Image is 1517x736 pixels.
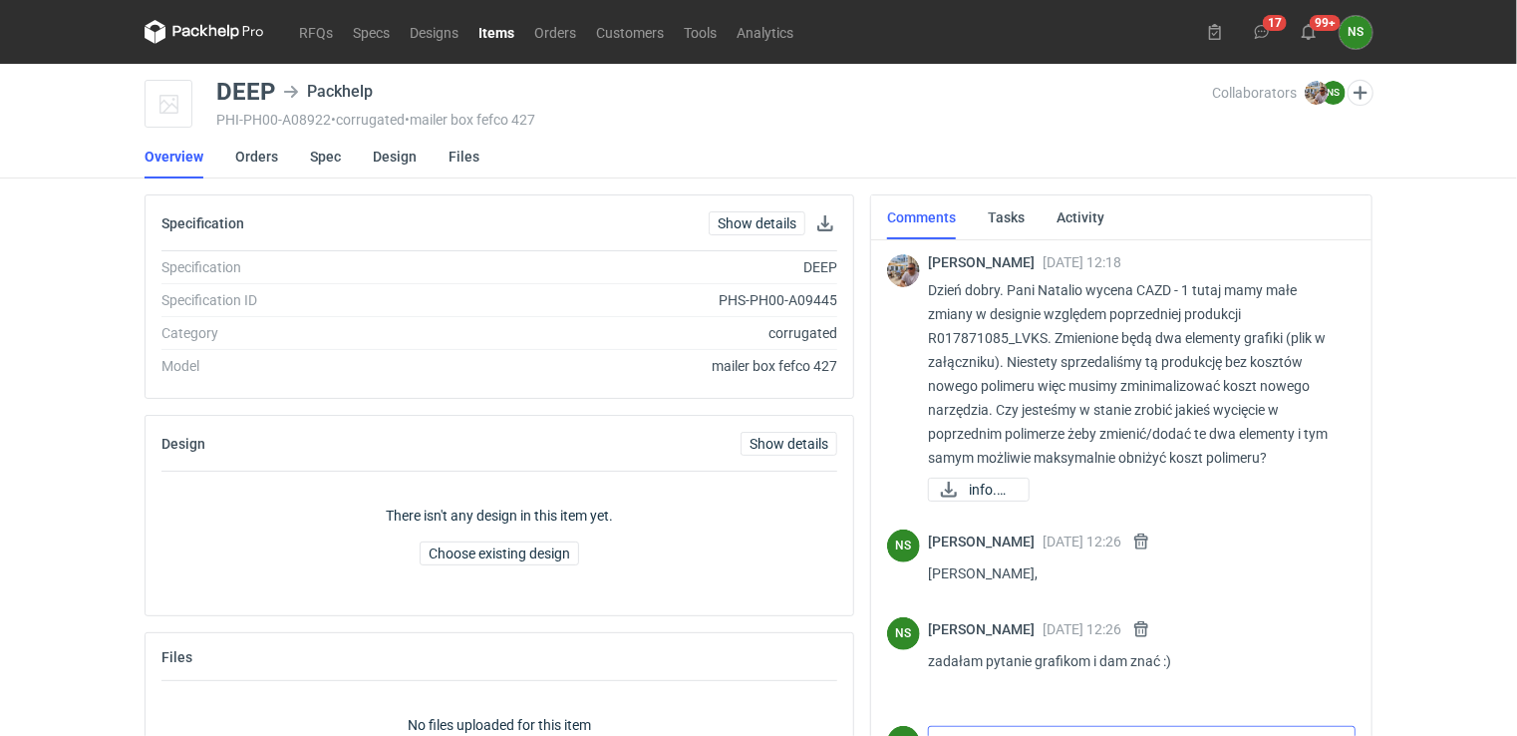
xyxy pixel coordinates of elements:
a: Files [449,135,479,179]
button: NS [1340,16,1372,49]
p: There isn't any design in this item yet. [386,506,613,526]
a: Overview [145,135,203,179]
span: [DATE] 12:26 [1043,621,1121,637]
a: Show details [741,432,837,456]
div: DEEP [216,80,275,104]
p: Dzień dobry. Pani Natalio wycena CAZD - 1 tutaj mamy małe zmiany w designie względem poprzedniej ... [928,278,1340,470]
figcaption: NS [887,530,920,562]
button: 17 [1246,16,1278,48]
img: Michał Palasek [887,254,920,287]
div: Model [161,356,432,376]
a: Activity [1057,195,1104,239]
div: DEEP [432,257,837,277]
span: • corrugated [331,112,405,128]
a: Designs [400,20,468,44]
a: Tools [674,20,727,44]
a: Customers [586,20,674,44]
a: info.png [928,478,1030,502]
div: Category [161,323,432,343]
span: [DATE] 12:18 [1043,254,1121,270]
a: RFQs [289,20,343,44]
a: Orders [235,135,278,179]
a: Specs [343,20,400,44]
div: Natalia Stępak [887,530,920,562]
h2: Specification [161,215,244,231]
div: Packhelp [283,80,373,104]
span: [DATE] 12:26 [1043,534,1121,550]
div: Specification ID [161,290,432,310]
h2: Design [161,436,205,452]
a: Analytics [727,20,803,44]
figcaption: NS [887,617,920,650]
svg: Packhelp Pro [145,20,264,44]
a: Spec [310,135,341,179]
span: Choose existing design [429,547,570,560]
p: [PERSON_NAME], [928,561,1340,585]
span: • mailer box fefco 427 [405,112,535,128]
button: Download specification [813,211,837,235]
span: [PERSON_NAME] [928,621,1043,637]
span: [PERSON_NAME] [928,534,1043,550]
div: PHI-PH00-A08922 [216,112,1212,128]
div: PHS-PH00-A09445 [432,290,837,310]
div: mailer box fefco 427 [432,356,837,376]
p: No files uploaded for this item [408,715,591,735]
button: Choose existing design [420,542,579,565]
a: Show details [709,211,805,235]
div: corrugated [432,323,837,343]
a: Comments [887,195,956,239]
button: 99+ [1293,16,1325,48]
div: Natalia Stępak [1340,16,1372,49]
h2: Files [161,649,192,665]
span: [PERSON_NAME] [928,254,1043,270]
div: Natalia Stępak [887,617,920,650]
a: Items [468,20,524,44]
span: info.png [969,479,1013,501]
a: Design [373,135,417,179]
p: zadałam pytanie grafikom i dam znać :) [928,649,1340,673]
a: Tasks [988,195,1025,239]
div: Specification [161,257,432,277]
a: Orders [524,20,586,44]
